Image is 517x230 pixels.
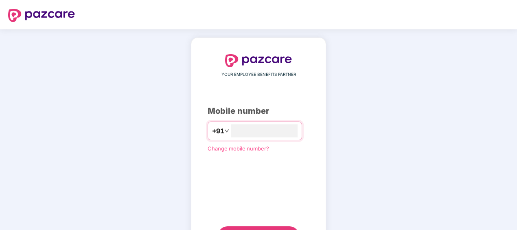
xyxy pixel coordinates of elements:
[225,54,292,67] img: logo
[8,9,75,22] img: logo
[224,128,229,133] span: down
[212,126,224,136] span: +91
[208,105,309,117] div: Mobile number
[208,145,269,152] a: Change mobile number?
[221,71,296,78] span: YOUR EMPLOYEE BENEFITS PARTNER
